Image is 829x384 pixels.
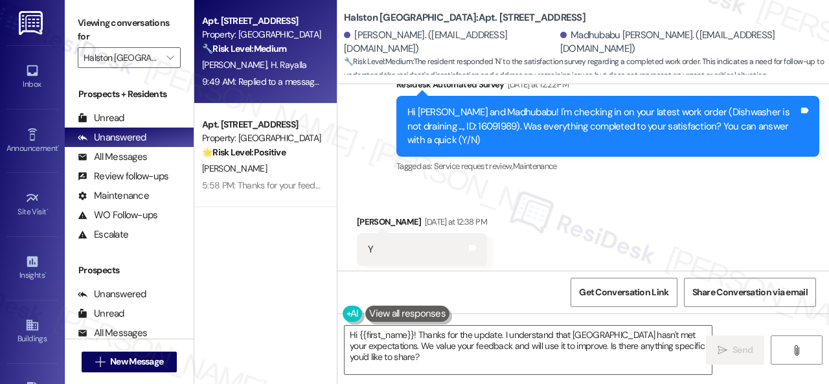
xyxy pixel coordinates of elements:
[78,326,147,340] div: All Messages
[6,60,58,95] a: Inbox
[78,307,124,321] div: Unread
[434,161,513,172] span: Service request review ,
[718,345,727,356] i: 
[84,47,160,68] input: All communities
[6,187,58,222] a: Site Visit •
[65,87,194,101] div: Prospects + Residents
[78,209,157,222] div: WO Follow-ups
[422,215,487,229] div: [DATE] at 12:38 PM
[345,326,712,374] textarea: Hi {{first_name}}! Thanks for the update. I understand that [GEOGRAPHIC_DATA] hasn't met your exp...
[692,286,808,299] span: Share Conversation via email
[6,251,58,286] a: Insights •
[78,288,146,301] div: Unanswered
[396,78,819,96] div: Residesk Automated Survey
[45,269,47,278] span: •
[110,355,163,368] span: New Message
[579,286,668,299] span: Get Conversation Link
[58,142,60,151] span: •
[571,278,677,307] button: Get Conversation Link
[344,11,585,25] b: Halston [GEOGRAPHIC_DATA]: Apt. [STREET_ADDRESS]
[791,345,801,356] i: 
[47,205,49,214] span: •
[78,228,128,242] div: Escalate
[357,266,487,285] div: Tagged as:
[19,11,45,35] img: ResiDesk Logo
[202,28,322,41] div: Property: [GEOGRAPHIC_DATA]
[78,170,168,183] div: Review follow-ups
[202,131,322,145] div: Property: [GEOGRAPHIC_DATA]
[407,106,799,147] div: Hi [PERSON_NAME] and Madhubabu! I'm checking in on your latest work order (Dishwasher is not drai...
[394,270,457,281] span: Positive response
[505,78,569,91] div: [DATE] at 12:22 PM
[202,43,286,54] strong: 🔧 Risk Level: Medium
[202,76,326,87] div: 9:49 AM: Replied to a message:N
[166,52,174,63] i: 
[560,28,819,56] div: Madhubabu [PERSON_NAME]. ([EMAIL_ADDRESS][DOMAIN_NAME])
[513,161,557,172] span: Maintenance
[732,343,753,357] span: Send
[95,357,105,367] i: 
[684,278,816,307] button: Share Conversation via email
[78,131,146,144] div: Unanswered
[344,55,829,83] span: : The resident responded 'N' to the satisfaction survey regarding a completed work order. This in...
[271,59,307,71] span: H. Rayalla
[82,352,177,372] button: New Message
[78,111,124,125] div: Unread
[202,146,286,158] strong: 🌟 Risk Level: Positive
[202,59,271,71] span: [PERSON_NAME]
[202,118,322,131] div: Apt. [STREET_ADDRESS]
[368,243,373,256] div: Y
[706,335,764,365] button: Send
[78,189,149,203] div: Maintenance
[78,150,147,164] div: All Messages
[65,264,194,277] div: Prospects
[344,56,413,67] strong: 🔧 Risk Level: Medium
[357,215,487,233] div: [PERSON_NAME]
[202,163,267,174] span: [PERSON_NAME]
[202,14,322,28] div: Apt. [STREET_ADDRESS]
[396,157,819,175] div: Tagged as:
[344,28,557,56] div: [PERSON_NAME]. ([EMAIL_ADDRESS][DOMAIN_NAME])
[202,179,461,191] div: 5:58 PM: Thanks for your feedback. We appreciate it. Enjoy your day!
[6,314,58,349] a: Buildings
[78,13,181,47] label: Viewing conversations for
